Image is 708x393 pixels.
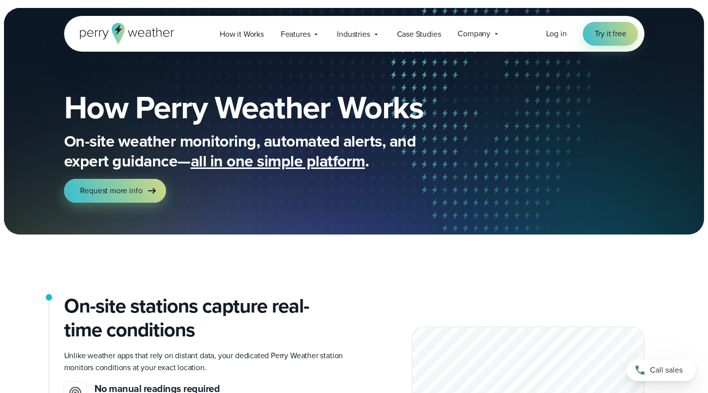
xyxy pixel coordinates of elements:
p: On-site weather monitoring, automated alerts, and expert guidance— . [64,131,462,171]
a: Request more info [64,179,166,203]
span: Case Studies [397,28,441,40]
span: Call sales [650,364,683,376]
h2: On-site stations capture real-time conditions [64,294,346,342]
span: Industries [337,28,370,40]
a: Try it free [583,22,638,46]
span: Log in [546,28,567,39]
span: How it Works [220,28,264,40]
h1: How Perry Weather Works [64,91,495,123]
span: Features [281,28,311,40]
a: How it Works [211,24,272,44]
a: Log in [546,28,567,40]
a: Call sales [627,359,696,381]
p: Unlike weather apps that rely on distant data, your dedicated Perry Weather station monitors cond... [64,350,346,374]
span: Request more info [80,185,143,197]
a: Case Studies [389,24,450,44]
span: Try it free [595,28,627,40]
span: all in one simple platform [191,149,365,173]
span: Company [458,28,490,40]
